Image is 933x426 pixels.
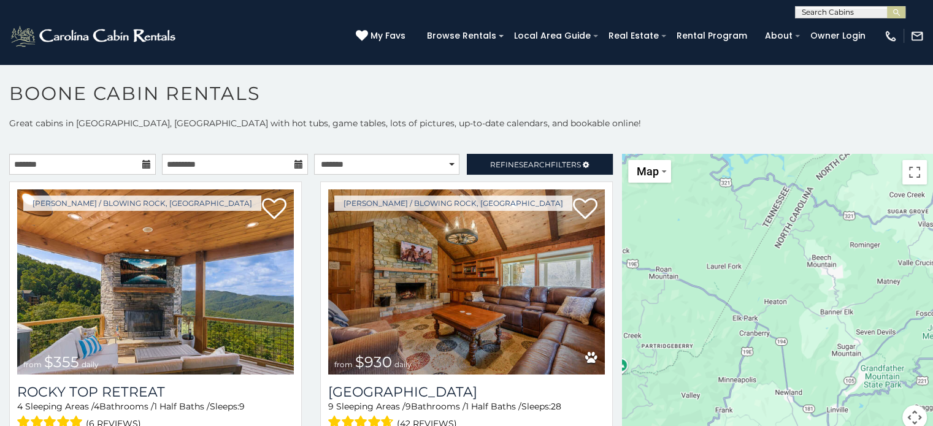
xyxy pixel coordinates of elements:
[902,160,927,184] button: Toggle fullscreen view
[328,384,605,400] h3: Appalachian Mountain Lodge
[328,189,605,375] img: 1714397134_thumbnail.jpeg
[551,401,561,412] span: 28
[405,401,411,412] span: 9
[262,197,286,223] a: Add to favorites
[637,165,659,178] span: Map
[371,29,405,42] span: My Favs
[17,189,294,375] a: from $355 daily
[628,160,671,183] button: Change map style
[239,401,245,412] span: 9
[421,26,502,45] a: Browse Rentals
[9,24,179,48] img: White-1-2.png
[355,353,392,371] span: $930
[490,160,581,169] span: Refine Filters
[23,196,261,211] a: [PERSON_NAME] / Blowing Rock, [GEOGRAPHIC_DATA]
[670,26,753,45] a: Rental Program
[508,26,597,45] a: Local Area Guide
[394,360,412,369] span: daily
[804,26,872,45] a: Owner Login
[884,29,897,43] img: phone-regular-white.png
[154,401,210,412] span: 1 Half Baths /
[82,360,99,369] span: daily
[334,196,572,211] a: [PERSON_NAME] / Blowing Rock, [GEOGRAPHIC_DATA]
[328,384,605,400] a: [GEOGRAPHIC_DATA]
[602,26,665,45] a: Real Estate
[573,197,597,223] a: Add to favorites
[328,189,605,375] a: from $930 daily
[356,29,409,43] a: My Favs
[759,26,799,45] a: About
[519,160,551,169] span: Search
[910,29,924,43] img: mail-regular-white.png
[17,384,294,400] a: Rocky Top Retreat
[334,360,353,369] span: from
[328,401,334,412] span: 9
[466,401,521,412] span: 1 Half Baths /
[17,401,23,412] span: 4
[17,189,294,375] img: 1714398837_thumbnail.jpeg
[44,353,79,371] span: $355
[94,401,99,412] span: 4
[467,154,613,175] a: RefineSearchFilters
[23,360,42,369] span: from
